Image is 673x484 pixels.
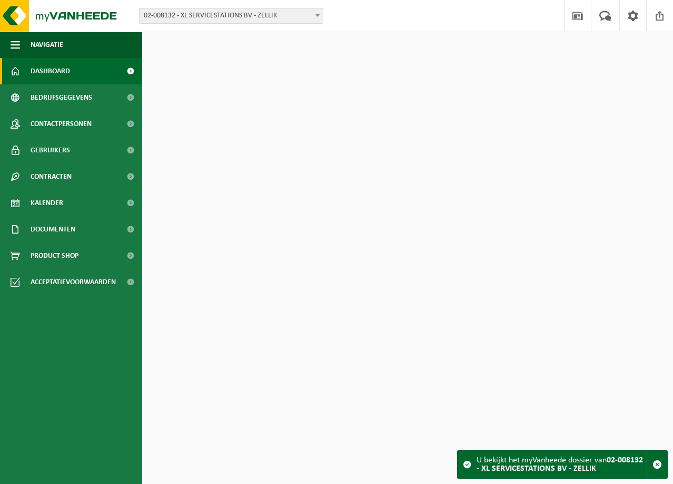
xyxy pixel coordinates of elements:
span: Bedrijfsgegevens [31,84,92,111]
span: Gebruikers [31,137,70,163]
span: 02-008132 - XL SERVICESTATIONS BV - ZELLIK [140,8,323,23]
span: Contactpersonen [31,111,92,137]
span: Navigatie [31,32,63,58]
span: 02-008132 - XL SERVICESTATIONS BV - ZELLIK [139,8,323,24]
span: Acceptatievoorwaarden [31,269,116,295]
div: U bekijkt het myVanheede dossier van [477,451,647,478]
span: Documenten [31,216,75,243]
strong: 02-008132 - XL SERVICESTATIONS BV - ZELLIK [477,456,643,473]
span: Contracten [31,163,72,190]
span: Product Shop [31,243,78,269]
span: Kalender [31,190,63,216]
span: Dashboard [31,58,70,84]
